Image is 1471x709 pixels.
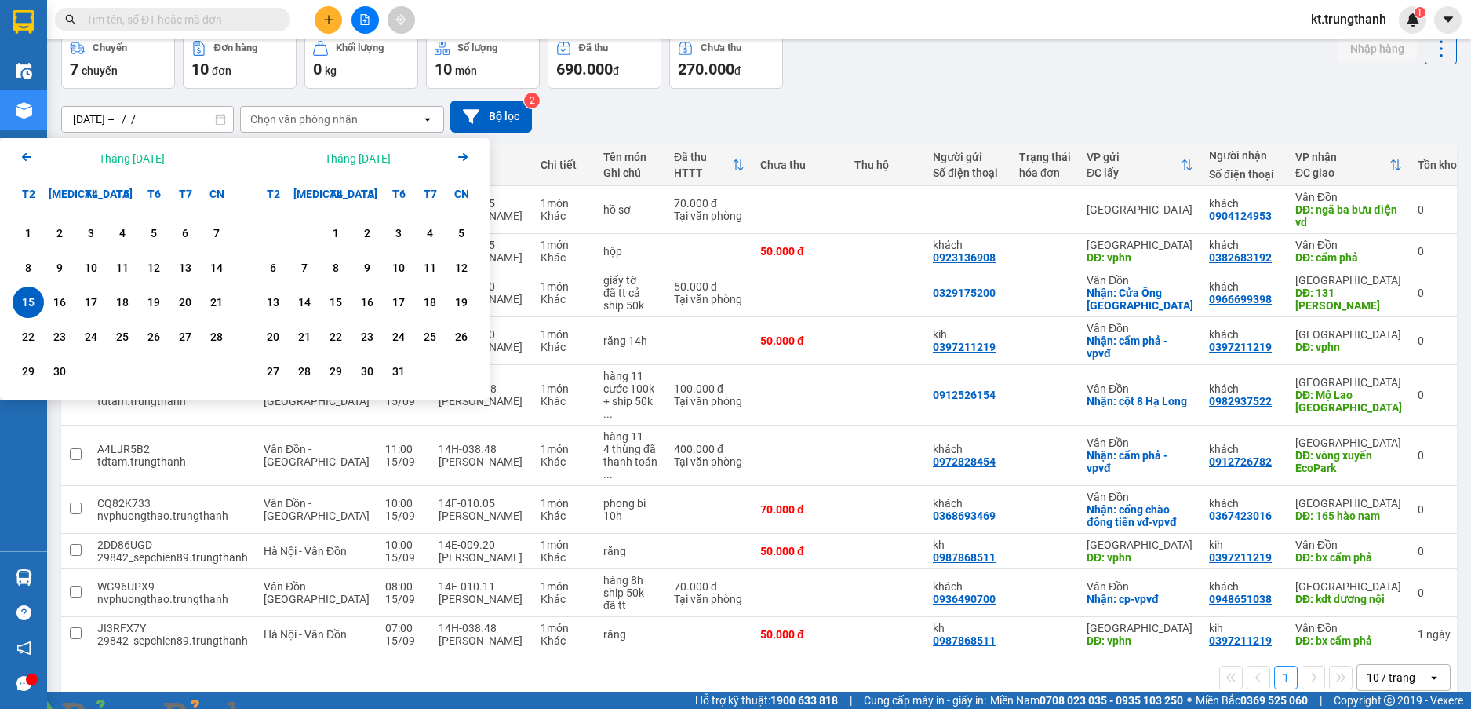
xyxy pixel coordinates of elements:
[1295,251,1402,264] div: DĐ: cẩm phả
[1417,7,1422,18] span: 1
[169,178,201,210] div: T7
[80,258,102,277] div: 10
[49,327,71,346] div: 23
[383,287,414,318] div: Choose Thứ Sáu, tháng 10 17 2025. It's available.
[17,362,39,381] div: 29
[450,293,472,312] div: 19
[439,455,525,468] div: [PERSON_NAME]
[44,356,75,387] div: Choose Thứ Ba, tháng 09 30 2025. It's available.
[541,328,588,341] div: 1 món
[385,395,423,407] div: 15/09
[356,327,378,346] div: 23
[13,321,44,353] div: Choose Thứ Hai, tháng 09 22 2025. It's available.
[359,14,370,25] span: file-add
[541,159,588,171] div: Chi tiết
[17,258,39,277] div: 8
[734,64,741,77] span: đ
[446,178,477,210] div: CN
[356,224,378,243] div: 2
[760,334,839,347] div: 50.000 đ
[174,327,196,346] div: 27
[1406,13,1420,27] img: icon-new-feature
[1295,376,1402,389] div: [GEOGRAPHIC_DATA]
[1087,322,1193,334] div: Vân Đồn
[669,32,783,89] button: Chưa thu270.000đ
[1087,239,1193,251] div: [GEOGRAPHIC_DATA]
[16,569,32,586] img: warehouse-icon
[674,293,745,305] div: Tại văn phòng
[257,178,289,210] div: T2
[262,362,284,381] div: 27
[323,14,334,25] span: plus
[143,224,165,243] div: 5
[1087,437,1193,449] div: Vân Đồn
[1298,9,1399,29] span: kt.trungthanh
[44,217,75,249] div: Choose Thứ Ba, tháng 09 2 2025. It's available.
[97,395,248,407] div: tdtam.trungthanh
[541,239,588,251] div: 1 món
[49,224,71,243] div: 2
[111,224,133,243] div: 4
[320,252,351,283] div: Choose Thứ Tư, tháng 10 8 2025. It's available.
[169,287,201,318] div: Choose Thứ Bảy, tháng 09 20 2025. It's available.
[1418,203,1457,216] div: 0
[1209,395,1272,407] div: 0982937522
[446,252,477,283] div: Choose Chủ Nhật, tháng 10 12 2025. It's available.
[257,287,289,318] div: Choose Thứ Hai, tháng 10 13 2025. It's available.
[1338,35,1417,63] button: Nhập hàng
[1295,151,1389,163] div: VP nhận
[325,64,337,77] span: kg
[603,274,658,287] div: giấy tờ
[191,60,209,79] span: 10
[107,321,138,353] div: Choose Thứ Năm, tháng 09 25 2025. It's available.
[388,293,410,312] div: 17
[289,321,320,353] div: Choose Thứ Ba, tháng 10 21 2025. It's available.
[44,287,75,318] div: Choose Thứ Ba, tháng 09 16 2025. It's available.
[65,14,76,25] span: search
[1295,274,1402,287] div: [GEOGRAPHIC_DATA]
[446,321,477,353] div: Choose Chủ Nhật, tháng 10 26 2025. It's available.
[414,321,446,353] div: Choose Thứ Bảy, tháng 10 25 2025. It's available.
[138,287,169,318] div: Choose Thứ Sáu, tháng 09 19 2025. It's available.
[933,341,996,353] div: 0397211219
[107,252,138,283] div: Choose Thứ Năm, tháng 09 11 2025. It's available.
[293,327,315,346] div: 21
[289,287,320,318] div: Choose Thứ Ba, tháng 10 14 2025. It's available.
[426,32,540,89] button: Số lượng10món
[1209,293,1272,305] div: 0966699398
[933,287,996,299] div: 0329175200
[383,321,414,353] div: Choose Thứ Sáu, tháng 10 24 2025. It's available.
[1209,280,1280,293] div: khách
[13,356,44,387] div: Choose Thứ Hai, tháng 09 29 2025. It's available.
[603,334,658,347] div: răng 14h
[107,217,138,249] div: Choose Thứ Năm, tháng 09 4 2025. It's available.
[351,287,383,318] div: Choose Thứ Năm, tháng 10 16 2025. It's available.
[414,178,446,210] div: T7
[1295,437,1402,449] div: [GEOGRAPHIC_DATA]
[439,395,525,407] div: [PERSON_NAME]
[933,239,1003,251] div: khách
[80,327,102,346] div: 24
[678,60,734,79] span: 270.000
[304,32,418,89] button: Khối lượng0kg
[44,321,75,353] div: Choose Thứ Ba, tháng 09 23 2025. It's available.
[674,382,745,395] div: 100.000 đ
[75,217,107,249] div: Choose Thứ Tư, tháng 09 3 2025. It's available.
[75,321,107,353] div: Choose Thứ Tư, tháng 09 24 2025. It's available.
[201,252,232,283] div: Choose Chủ Nhật, tháng 09 14 2025. It's available.
[169,252,201,283] div: Choose Thứ Bảy, tháng 09 13 2025. It's available.
[388,362,410,381] div: 31
[1087,287,1193,312] div: Nhận: Cửa Ông Quảng Ninh
[541,293,588,305] div: Khác
[17,148,36,169] button: Previous month.
[201,287,232,318] div: Choose Chủ Nhật, tháng 09 21 2025. It's available.
[541,197,588,210] div: 1 món
[388,258,410,277] div: 10
[388,224,410,243] div: 3
[17,327,39,346] div: 22
[13,287,44,318] div: Selected start date. Thứ Hai, tháng 09 15 2025. It's available.
[1415,7,1425,18] sup: 1
[138,252,169,283] div: Choose Thứ Sáu, tháng 09 12 2025. It's available.
[541,443,588,455] div: 1 món
[383,217,414,249] div: Choose Thứ Sáu, tháng 10 3 2025. It's available.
